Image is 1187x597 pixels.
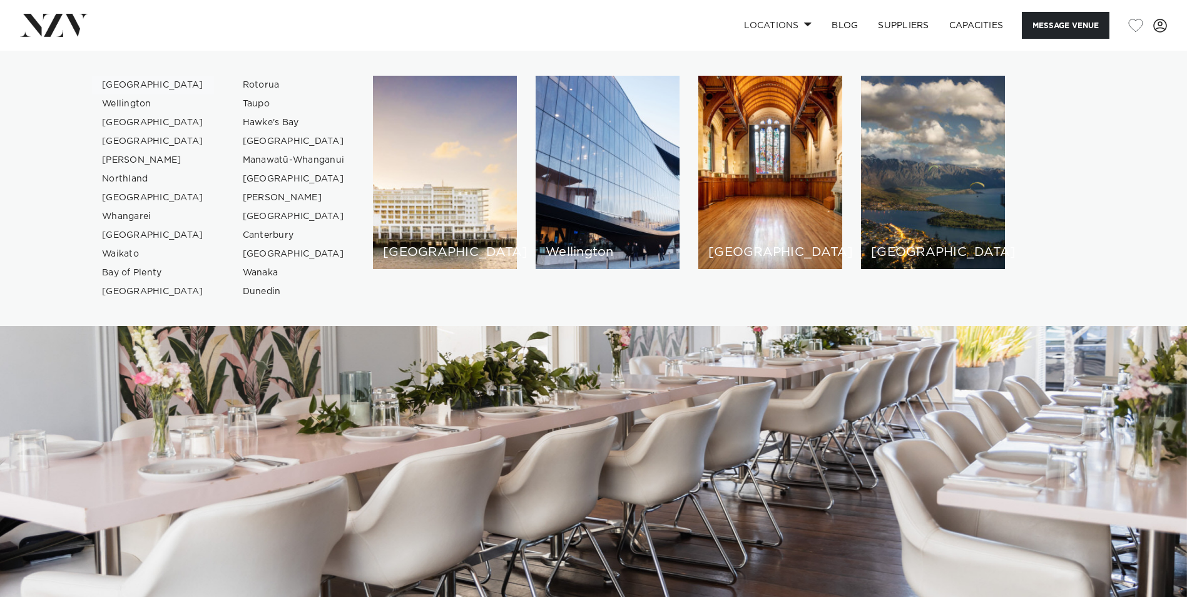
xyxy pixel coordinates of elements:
[92,207,214,226] a: Whangarei
[233,282,355,301] a: Dunedin
[233,245,355,263] a: [GEOGRAPHIC_DATA]
[92,263,214,282] a: Bay of Plenty
[92,170,214,188] a: Northland
[92,113,214,132] a: [GEOGRAPHIC_DATA]
[233,170,355,188] a: [GEOGRAPHIC_DATA]
[20,14,88,36] img: nzv-logo.png
[92,245,214,263] a: Waikato
[822,12,868,39] a: BLOG
[383,246,507,259] h6: [GEOGRAPHIC_DATA]
[1022,12,1109,39] button: Message Venue
[92,94,214,113] a: Wellington
[546,246,670,259] h6: Wellington
[233,188,355,207] a: [PERSON_NAME]
[868,12,939,39] a: SUPPLIERS
[92,226,214,245] a: [GEOGRAPHIC_DATA]
[939,12,1014,39] a: Capacities
[698,76,842,269] a: Christchurch venues [GEOGRAPHIC_DATA]
[233,151,355,170] a: Manawatū-Whanganui
[92,188,214,207] a: [GEOGRAPHIC_DATA]
[233,132,355,151] a: [GEOGRAPHIC_DATA]
[92,151,214,170] a: [PERSON_NAME]
[734,12,822,39] a: Locations
[92,282,214,301] a: [GEOGRAPHIC_DATA]
[233,226,355,245] a: Canterbury
[871,246,995,259] h6: [GEOGRAPHIC_DATA]
[233,263,355,282] a: Wanaka
[536,76,680,269] a: Wellington venues Wellington
[92,132,214,151] a: [GEOGRAPHIC_DATA]
[708,246,832,259] h6: [GEOGRAPHIC_DATA]
[233,113,355,132] a: Hawke's Bay
[233,94,355,113] a: Taupo
[861,76,1005,269] a: Queenstown venues [GEOGRAPHIC_DATA]
[373,76,517,269] a: Auckland venues [GEOGRAPHIC_DATA]
[233,76,355,94] a: Rotorua
[92,76,214,94] a: [GEOGRAPHIC_DATA]
[233,207,355,226] a: [GEOGRAPHIC_DATA]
